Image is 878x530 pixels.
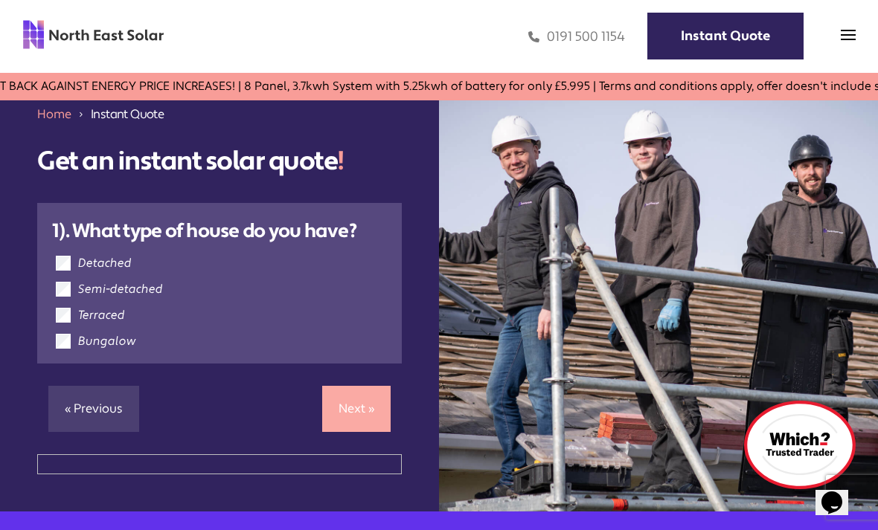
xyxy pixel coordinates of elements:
[37,146,402,177] h1: Get an instant solar quote
[744,401,856,489] img: which logo
[647,13,804,59] a: Instant Quote
[439,54,878,511] img: north east solar employees putting solar panels on a domestic house
[22,19,164,50] img: north east solar logo
[78,256,132,271] label: Detached
[77,106,85,123] img: 211688_forward_arrow_icon.svg
[91,106,164,123] span: Instant Quote
[337,144,344,178] span: !
[48,386,139,432] a: « Previous
[841,28,856,42] img: menu icon
[528,28,625,45] a: 0191 500 1154
[78,334,136,349] label: Bungalow
[78,282,163,297] label: Semi-detached
[815,471,863,515] iframe: chat widget
[37,106,71,122] a: Home
[52,219,356,244] strong: 1). What type of house do you have?
[78,308,125,323] label: Terraced
[528,28,539,45] img: phone icon
[322,386,391,432] a: Next »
